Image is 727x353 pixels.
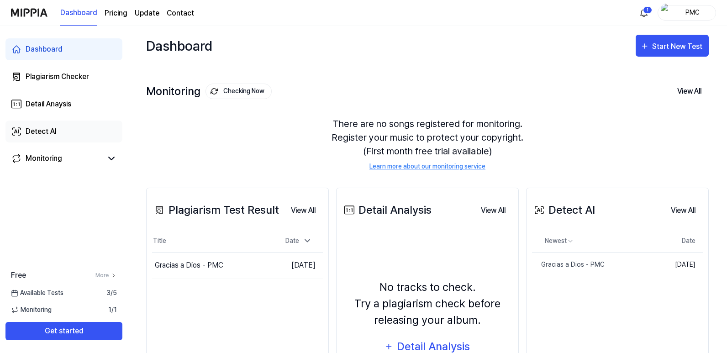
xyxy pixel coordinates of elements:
[342,279,513,328] div: No tracks to check. Try a plagiarism check before releasing your album.
[474,201,513,220] button: View All
[650,252,703,277] td: [DATE]
[26,153,62,164] div: Monitoring
[636,35,709,57] button: Start New Test
[167,8,194,19] a: Contact
[5,121,122,142] a: Detect AI
[5,93,122,115] a: Detail Anaysis
[146,35,212,57] div: Dashboard
[274,252,323,278] td: [DATE]
[26,126,57,137] div: Detect AI
[155,260,223,271] div: Gracias a Dios - PMC
[152,202,279,218] div: Plagiarism Test Result
[284,201,323,220] button: View All
[643,6,652,14] div: 1
[11,288,63,298] span: Available Tests
[532,253,650,277] a: Gracias a Dios - PMC
[152,230,274,252] th: Title
[95,271,117,279] a: More
[11,270,26,281] span: Free
[658,5,716,21] button: profilePMC
[638,7,649,18] img: 알림
[532,202,595,218] div: Detect AI
[5,322,122,340] button: Get started
[282,233,316,248] div: Date
[342,202,432,218] div: Detail Analysis
[11,305,52,315] span: Monitoring
[5,66,122,88] a: Plagiarism Checker
[532,260,605,269] div: Gracias a Dios - PMC
[205,84,272,99] button: Checking Now
[146,84,272,99] div: Monitoring
[106,288,117,298] span: 3 / 5
[26,99,71,110] div: Detail Anaysis
[211,88,218,95] img: monitoring Icon
[146,106,709,182] div: There are no songs registered for monitoring. Register your music to protect your copyright. (Fir...
[135,8,159,19] a: Update
[108,305,117,315] span: 1 / 1
[369,162,485,171] a: Learn more about our monitoring service
[664,201,703,220] button: View All
[26,71,89,82] div: Plagiarism Checker
[674,7,710,17] div: PMC
[637,5,651,20] button: 알림1
[652,41,704,53] div: Start New Test
[26,44,63,55] div: Dashboard
[661,4,672,22] img: profile
[650,230,703,252] th: Date
[105,8,127,19] a: Pricing
[5,38,122,60] a: Dashboard
[670,82,709,101] button: View All
[11,153,102,164] a: Monitoring
[60,0,97,26] a: Dashboard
